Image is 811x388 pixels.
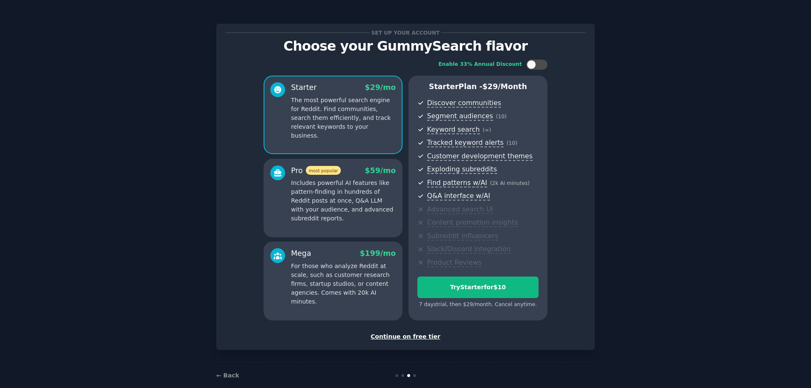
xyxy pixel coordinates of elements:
[365,83,396,92] span: $ 29 /mo
[427,165,497,174] span: Exploding subreddits
[291,179,396,223] p: Includes powerful AI features like pattern-finding in hundreds of Reddit posts at once, Q&A LLM w...
[483,127,491,133] span: ( ∞ )
[427,112,493,121] span: Segment audiences
[306,166,341,175] span: most popular
[417,301,539,309] div: 7 days trial, then $ 29 /month . Cancel anytime.
[291,96,396,140] p: The most powerful search engine for Reddit. Find communities, search them efficiently, and track ...
[427,152,533,161] span: Customer development themes
[427,218,518,227] span: Content promotion insights
[417,81,539,92] p: Starter Plan -
[427,125,480,134] span: Keyword search
[427,205,493,214] span: Advanced search UI
[427,245,511,254] span: Slack/Discord integration
[506,140,517,146] span: ( 10 )
[438,61,522,68] div: Enable 33% Annual Discount
[490,180,530,186] span: ( 2k AI minutes )
[291,166,341,176] div: Pro
[365,166,396,175] span: $ 59 /mo
[418,283,538,292] div: Try Starter for $10
[482,82,527,91] span: $ 29 /month
[291,82,317,93] div: Starter
[225,332,586,341] div: Continue on free tier
[496,114,506,119] span: ( 10 )
[427,258,482,267] span: Product Reviews
[370,28,441,37] span: Set up your account
[427,192,490,201] span: Q&A interface w/AI
[291,248,311,259] div: Mega
[216,372,239,379] a: ← Back
[427,179,487,187] span: Find patterns w/AI
[360,249,396,258] span: $ 199 /mo
[225,39,586,54] p: Choose your GummySearch flavor
[427,232,498,241] span: Subreddit influencers
[427,138,503,147] span: Tracked keyword alerts
[291,262,396,306] p: For those who analyze Reddit at scale, such as customer research firms, startup studios, or conte...
[427,99,501,108] span: Discover communities
[417,277,539,298] button: TryStarterfor$10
